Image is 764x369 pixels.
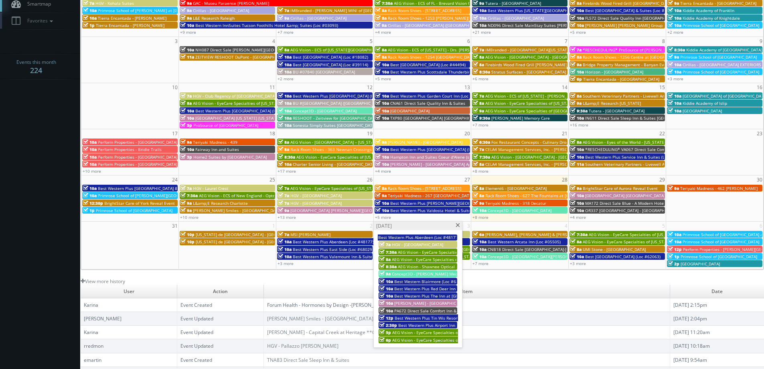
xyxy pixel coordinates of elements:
[180,208,192,213] span: 9a
[98,161,177,167] span: Perform Properties - [GEOGRAPHIC_DATA]
[583,186,658,191] span: BrightStar Care of Aurora Reveal Event
[278,214,296,220] a: +13 more
[96,208,172,213] span: Primrose School of [GEOGRAPHIC_DATA]
[570,139,582,145] span: 8a
[193,200,248,206] span: L&amp;E Research Charlotte
[589,232,727,237] span: AEG Vision - EyeCare Specialties of [US_STATE] – [PERSON_NAME] Vision
[375,8,387,13] span: 8a
[583,100,641,106] span: L&amp;E Research [US_STATE]
[388,15,507,21] span: Rack Room Shoes - 1253 [PERSON_NAME][GEOGRAPHIC_DATA]
[278,186,289,191] span: 7a
[485,54,592,60] span: AEG Vision - [GEOGRAPHIC_DATA] - [GEOGRAPHIC_DATA]
[379,242,391,247] span: 7a
[293,100,385,106] span: BU #[GEOGRAPHIC_DATA] ([GEOGRAPHIC_DATA])
[278,47,289,53] span: 8a
[585,200,713,206] span: MA172 Direct Sale Blue - A Modern Hotel, Ascend Hotel Collection
[394,0,512,6] span: AEG Vision - ECS of FL - Brevard Vision Care - [PERSON_NAME]
[398,249,569,255] span: AEG Vision - EyeCare Specialties of [GEOGRAPHIC_DATA][US_STATE] - [GEOGRAPHIC_DATA]
[375,208,389,213] span: 10a
[293,62,368,67] span: Best [GEOGRAPHIC_DATA] (Loc #39114)
[378,234,459,240] span: Best Western Plus Aberdeen (Loc #48177)
[683,15,740,21] span: Kiddie Academy of Knightdale
[375,214,391,220] a: +5 more
[390,69,511,75] span: Best Western Plus Scottsdale Thunderbird Suites (Loc #03156)
[278,15,289,21] span: 9a
[683,8,734,13] span: Kiddie Academy of Franklin
[193,186,228,191] span: HGV - Laurel Crest
[293,108,357,114] span: Concept3D - [GEOGRAPHIC_DATA]
[570,15,584,21] span: 10a
[473,147,484,152] span: 7a
[390,161,488,167] span: [PERSON_NAME] - [GEOGRAPHIC_DATA] Apartments
[375,22,387,28] span: 9a
[473,200,484,206] span: 9a
[570,54,582,60] span: 8a
[290,47,388,53] span: AEG Vision - ECS of [US_STATE][GEOGRAPHIC_DATA]
[293,122,376,128] span: Sonesta Simply Suites [GEOGRAPHIC_DATA]
[680,54,757,60] span: Primrose School of [GEOGRAPHIC_DATA]
[180,100,192,106] span: 8a
[473,54,484,60] span: 8a
[83,193,97,198] span: 10a
[290,15,347,21] span: Cirillas - [GEOGRAPHIC_DATA]
[570,0,582,6] span: 8a
[278,108,292,114] span: 10a
[583,247,646,252] span: UMI Stone - [GEOGRAPHIC_DATA]
[290,8,403,13] span: iMBranded - [PERSON_NAME] MINI of [GEOGRAPHIC_DATA]
[473,186,484,191] span: 8a
[375,15,387,21] span: 8a
[83,8,97,13] span: 10a
[585,147,726,152] span: *RESCHEDULING* VA067 Direct Sale Comfort Suites [GEOGRAPHIC_DATA]
[180,29,196,35] a: +9 more
[180,214,199,220] a: +10 more
[193,208,282,213] span: [PERSON_NAME] Smiles - [GEOGRAPHIC_DATA]
[278,200,289,206] span: 7a
[570,186,582,191] span: 9a
[180,0,192,6] span: 9a
[390,200,596,206] span: Best Western Plus [PERSON_NAME][GEOGRAPHIC_DATA]/[PERSON_NAME][GEOGRAPHIC_DATA] (Loc #10397)
[195,22,338,28] span: Best Western InnSuites Tucson Foothills Hotel &amp; Suites (Loc #03093)
[488,239,561,245] span: Best Western Arcata Inn (Loc #05505)
[485,161,602,167] span: CELA4 Management Services, Inc. - [PERSON_NAME] Genesis
[390,115,483,121] span: TXP80 [GEOGRAPHIC_DATA] [GEOGRAPHIC_DATA]
[473,0,484,6] span: 9a
[680,0,756,6] span: Tierra Encantada - [GEOGRAPHIC_DATA]
[570,161,584,167] span: 11a
[195,147,239,152] span: Fairway Inn and Suites
[375,62,389,67] span: 10a
[290,232,330,237] span: MSI [PERSON_NAME]
[278,62,292,67] span: 10a
[583,239,718,245] span: AEG Vision - EyeCare Specialties of [US_STATE] - Carolina Family Vision
[668,93,681,99] span: 10a
[473,239,486,245] span: 10a
[293,239,374,245] span: Best Western Plus Aberdeen (Loc #48177)
[585,208,681,213] span: OR337 [GEOGRAPHIC_DATA] - [GEOGRAPHIC_DATA]
[293,54,368,60] span: Best [GEOGRAPHIC_DATA] (Loc #18082)
[485,232,640,237] span: [PERSON_NAME], [PERSON_NAME] & [PERSON_NAME], LLC - [GEOGRAPHIC_DATA]
[290,139,463,145] span: AEG Vision - [GEOGRAPHIC_DATA] – [US_STATE][GEOGRAPHIC_DATA]. ([GEOGRAPHIC_DATA])
[683,108,722,114] span: [GEOGRAPHIC_DATA]
[180,200,192,206] span: 9a
[104,200,175,206] span: BrightStar Care of York Reveal Event
[589,108,644,114] span: Tutera - [GEOGRAPHIC_DATA]
[375,54,387,60] span: 8a
[278,76,294,82] a: +2 more
[583,93,735,99] span: Southern Veterinary Partners - Livewell Animal Urgent Care of [PERSON_NAME]
[290,186,434,191] span: AEG Vision - EyeCare Specialties of [US_STATE] – [PERSON_NAME] Eye Care
[296,154,456,160] span: AEG Vision - EyeCare Specialties of [US_STATE][PERSON_NAME] Eyecare Associates
[668,232,681,237] span: 10a
[668,69,681,75] span: 10a
[83,154,97,160] span: 10a
[83,208,95,213] span: 1p
[278,208,289,213] span: 9a
[491,69,590,75] span: Stratus Surfaces - [GEOGRAPHIC_DATA] Slab Gallery
[570,247,582,252] span: 8a
[180,147,194,152] span: 10a
[570,214,586,220] a: +4 more
[375,47,387,53] span: 8a
[180,22,194,28] span: 10a
[83,15,97,21] span: 10a
[293,115,379,121] span: RESHOOT - Zeitview for [GEOGRAPHIC_DATA]
[23,17,55,24] span: Favorites
[278,54,292,60] span: 10a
